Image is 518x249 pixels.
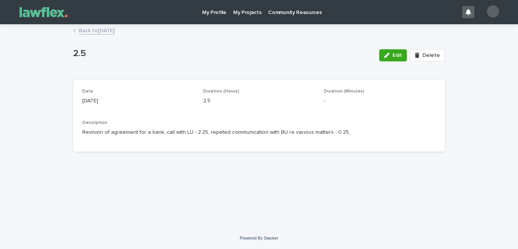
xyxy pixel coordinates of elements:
[79,26,115,34] a: Back to[DATE]
[410,49,445,61] button: Delete
[203,97,315,105] p: 2.5
[203,89,239,94] span: Duration (Hours)
[324,97,436,105] p: -
[73,48,373,59] p: 2.5
[240,236,278,240] a: Powered By Stacker
[15,5,72,20] img: Gnvw4qrBSHOAfo8VMhG6
[392,53,402,58] span: Edit
[82,89,93,94] span: Date
[422,53,440,58] span: Delete
[82,121,107,125] span: Description
[82,128,436,136] p: Revision of agreement for a bank, call with LU - 2.25, repeted communication with BU re various m...
[324,89,364,94] span: Duration (Minutes)
[379,49,407,61] button: Edit
[82,97,194,105] p: [DATE]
